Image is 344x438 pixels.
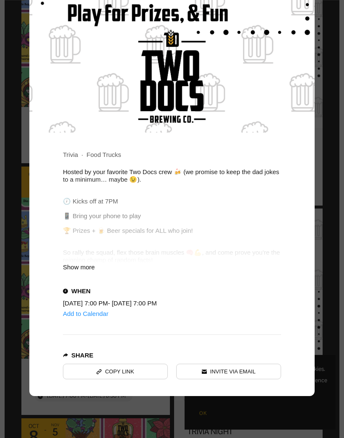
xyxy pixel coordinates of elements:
[63,212,141,219] span: 📱 Bring your phone to play
[63,263,281,271] div: Show more
[86,151,121,158] div: Food Trucks
[63,198,118,205] span: 🕖 Kicks off at 7PM
[63,168,281,183] span: Hosted by your favorite Two Docs crew 🍻 (we promise to keep the dad jokes to a minimum… maybe 😉).
[63,310,108,318] div: Add to Calendar
[63,227,193,234] span: 🏆 Prizes + 🍺 Beer specials for ALL who join!
[63,149,281,160] div: Event tags
[210,368,255,375] div: Invite via Email
[63,151,86,158] div: Trivia
[176,364,281,379] a: Invite via Email
[63,300,273,307] div: [DATE] 7:00 PM - [DATE] 7:00 PM
[71,287,91,295] div: When
[71,352,94,359] div: Share
[63,249,282,263] span: So rally the squad, flex those brain muscles 🧠💪, and come prove you’re the reigning champ of rand...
